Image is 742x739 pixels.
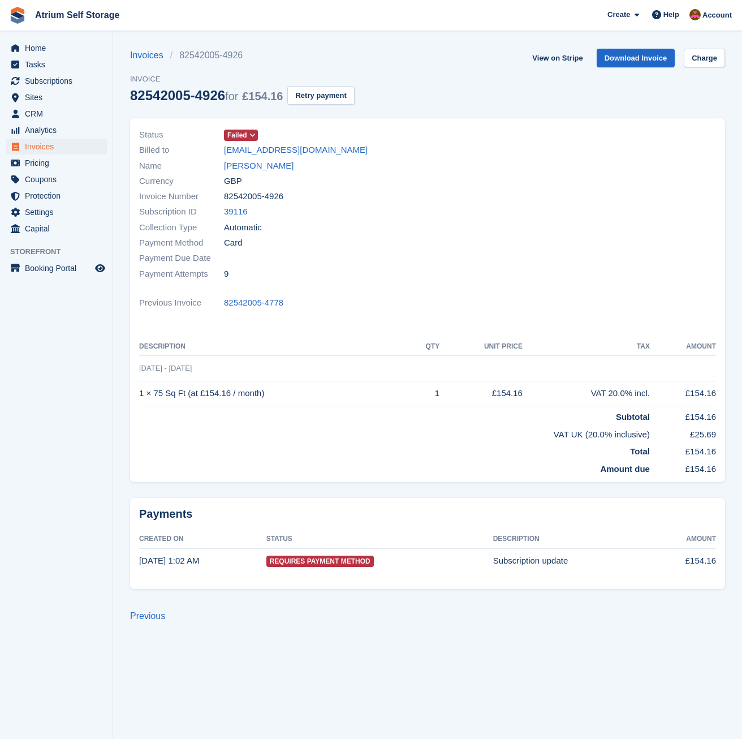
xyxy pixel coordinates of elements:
span: Storefront [10,246,113,257]
td: £154.16 [652,548,717,573]
span: Create [607,9,630,20]
span: Payment Attempts [139,268,224,281]
a: Failed [224,128,258,141]
span: Collection Type [139,221,224,234]
span: Name [139,160,224,173]
img: Mark Rhodes [689,9,701,20]
td: 1 [409,381,439,406]
span: Status [139,128,224,141]
a: Atrium Self Storage [31,6,124,24]
span: Settings [25,204,93,220]
a: menu [6,188,107,204]
td: £154.16 [650,406,716,424]
td: £154.16 [439,381,523,406]
a: menu [6,171,107,187]
span: Protection [25,188,93,204]
span: Card [224,237,243,250]
span: Account [702,10,732,21]
a: Previous [130,611,165,621]
td: £154.16 [650,458,716,476]
time: 2025-08-29 00:02:56 UTC [139,556,199,565]
span: for [225,90,238,102]
strong: Subtotal [616,412,650,422]
span: Invoices [25,139,93,154]
a: menu [6,40,107,56]
td: VAT UK (20.0% inclusive) [139,424,650,441]
a: menu [6,89,107,105]
span: 9 [224,268,228,281]
span: Coupons [25,171,93,187]
th: Unit Price [439,338,523,356]
span: Sites [25,89,93,105]
td: £25.69 [650,424,716,441]
span: Capital [25,221,93,237]
span: Automatic [224,221,262,234]
a: View on Stripe [528,49,587,67]
span: £154.16 [242,90,283,102]
span: Booking Portal [25,260,93,276]
a: 39116 [224,205,248,218]
span: Pricing [25,155,93,171]
span: Subscription ID [139,205,224,218]
a: menu [6,73,107,89]
a: Download Invoice [597,49,675,67]
span: Analytics [25,122,93,138]
a: menu [6,260,107,276]
th: Amount [652,530,717,548]
span: Tasks [25,57,93,72]
div: VAT 20.0% incl. [523,387,650,400]
a: menu [6,204,107,220]
span: Currency [139,175,224,188]
a: Preview store [93,261,107,275]
td: 1 × 75 Sq Ft (at £154.16 / month) [139,381,409,406]
a: [PERSON_NAME] [224,160,294,173]
span: Previous Invoice [139,297,224,310]
span: CRM [25,106,93,122]
span: Help [663,9,679,20]
td: Subscription update [493,548,652,573]
a: menu [6,122,107,138]
span: Invoice [130,74,355,85]
span: GBP [224,175,242,188]
a: menu [6,221,107,237]
th: Amount [650,338,716,356]
td: £154.16 [650,381,716,406]
a: menu [6,155,107,171]
button: Retry payment [287,86,354,105]
th: Created On [139,530,266,548]
span: Billed to [139,144,224,157]
span: Payment Method [139,237,224,250]
span: Home [25,40,93,56]
th: Tax [523,338,650,356]
a: menu [6,139,107,154]
strong: Total [630,446,650,456]
a: Invoices [130,49,170,62]
a: [EMAIL_ADDRESS][DOMAIN_NAME] [224,144,368,157]
span: 82542005-4926 [224,190,283,203]
a: menu [6,57,107,72]
span: Subscriptions [25,73,93,89]
a: 82542005-4778 [224,297,283,310]
span: Failed [227,130,247,140]
span: Requires Payment Method [266,556,374,567]
th: Status [266,530,493,548]
strong: Amount due [600,464,650,474]
th: QTY [409,338,439,356]
img: stora-icon-8386f47178a22dfd0bd8f6a31ec36ba5ce8667c1dd55bd0f319d3a0aa187defe.svg [9,7,26,24]
h2: Payments [139,507,716,521]
a: menu [6,106,107,122]
span: Payment Due Date [139,252,224,265]
th: Description [139,338,409,356]
a: Charge [684,49,725,67]
span: [DATE] - [DATE] [139,364,192,372]
td: £154.16 [650,441,716,458]
div: 82542005-4926 [130,88,283,103]
nav: breadcrumbs [130,49,355,62]
th: Description [493,530,652,548]
span: Invoice Number [139,190,224,203]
